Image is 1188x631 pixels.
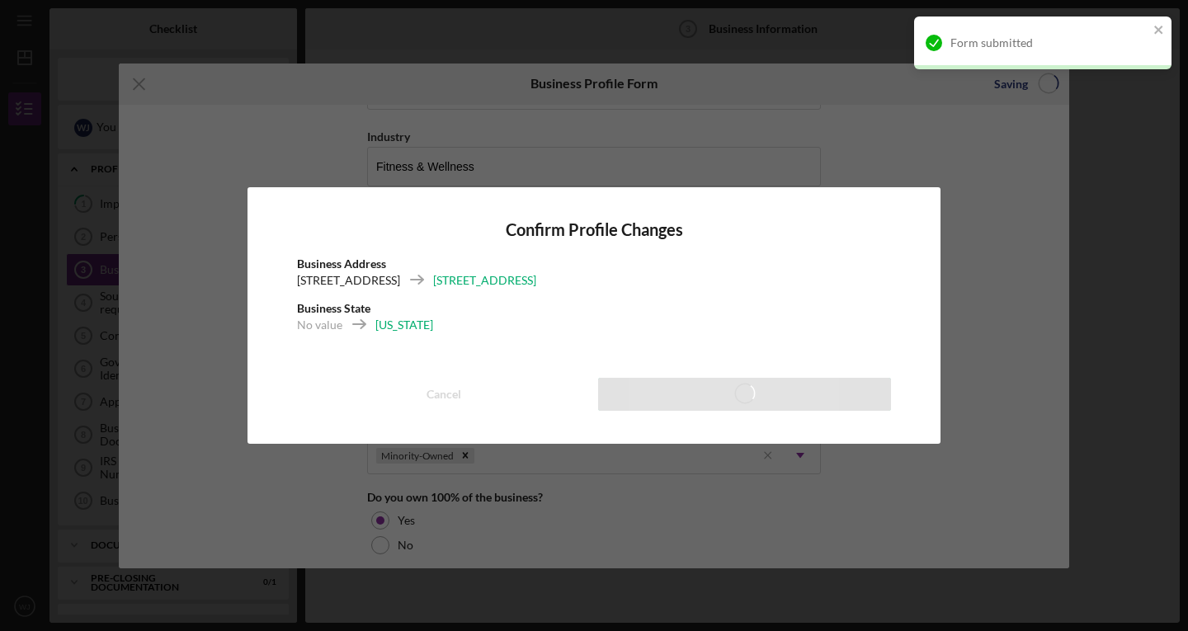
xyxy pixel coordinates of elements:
[433,272,536,289] div: [STREET_ADDRESS]
[297,317,342,333] div: No value
[1153,23,1165,39] button: close
[297,220,891,239] h4: Confirm Profile Changes
[598,378,891,411] button: Save
[297,378,590,411] button: Cancel
[297,257,386,271] b: Business Address
[297,272,400,289] div: [STREET_ADDRESS]
[950,36,1148,49] div: Form submitted
[375,317,433,333] div: [US_STATE]
[427,378,461,411] div: Cancel
[297,301,370,315] b: Business State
